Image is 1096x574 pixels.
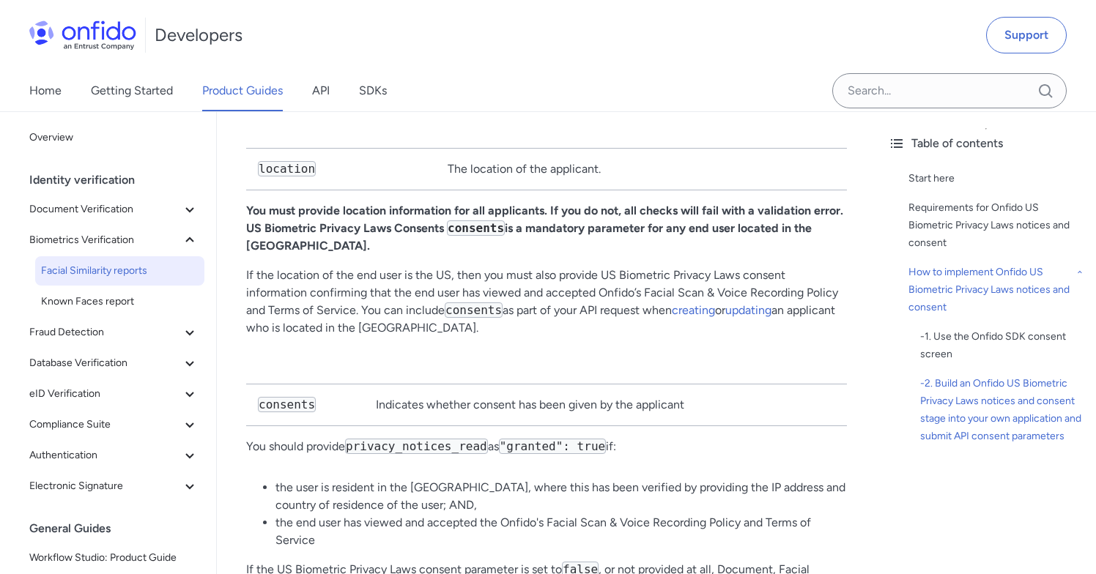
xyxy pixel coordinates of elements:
button: Document Verification [23,195,204,224]
td: Indicates whether consent has been given by the applicant [364,384,847,425]
button: Fraud Detection [23,318,204,347]
a: Product Guides [202,70,283,111]
a: How to implement Onfido US Biometric Privacy Laws notices and consent [908,264,1084,316]
a: SDKs [359,70,387,111]
li: the end user has viewed and accepted the Onfido's Facial Scan & Voice Recording Policy and Terms ... [275,514,847,549]
a: updating [725,303,771,317]
li: the user is resident in the [GEOGRAPHIC_DATA], where this has been verified by providing the IP a... [275,479,847,514]
code: consents [258,397,316,412]
button: Compliance Suite [23,410,204,439]
div: - 2. Build an Onfido US Biometric Privacy Laws notices and consent stage into your own applicatio... [920,375,1084,445]
p: If the location of the end user is the US, then you must also provide US Biometric Privacy Laws c... [246,266,847,337]
a: Support [986,17,1067,53]
td: The location of the applicant. [436,148,847,190]
button: Authentication [23,441,204,470]
button: Database Verification [23,348,204,378]
a: -2. Build an Onfido US Biometric Privacy Laws notices and consent stage into your own application... [920,375,1084,445]
span: Overview [29,129,199,146]
strong: US Biometric Privacy Laws Consents [246,221,444,235]
code: consents [445,302,503,318]
a: Facial Similarity reports [35,256,204,286]
img: Onfido Logo [29,20,136,50]
a: Workflow Studio: Product Guide [23,543,204,573]
a: -1. Use the Onfido SDK consent screen [920,328,1084,363]
button: Electronic Signature [23,471,204,501]
a: Getting Started [91,70,173,111]
a: Known Faces report [35,287,204,316]
span: Database Verification [29,354,181,372]
a: API [312,70,330,111]
code: consents [447,220,505,236]
span: Fraud Detection [29,324,181,341]
span: Authentication [29,447,181,464]
a: creating [672,303,715,317]
button: Biometrics Verification [23,225,204,255]
span: Workflow Studio: Product Guide [29,549,199,567]
a: Requirements for Onfido US Biometric Privacy Laws notices and consent [908,199,1084,252]
strong: is a mandatory parameter for any end user located in the [GEOGRAPHIC_DATA]. [246,221,812,253]
span: eID Verification [29,385,181,403]
code: privacy_notices_read [345,439,488,454]
div: - 1. Use the Onfido SDK consent screen [920,328,1084,363]
span: Document Verification [29,201,181,218]
span: Known Faces report [41,293,199,310]
a: Home [29,70,62,111]
a: Overview [23,123,204,152]
span: Electronic Signature [29,477,181,495]
div: Table of contents [888,135,1084,152]
code: location [258,161,316,176]
button: eID Verification [23,379,204,409]
div: Identity verification [29,165,210,195]
p: You should provide as if: [246,438,847,455]
strong: You must provide location information for all applicants. If you do not, all checks will fail wit... [246,204,843,217]
span: Compliance Suite [29,416,181,433]
span: Biometrics Verification [29,231,181,249]
input: Onfido search input field [832,73,1067,108]
h1: Developers [155,23,242,47]
div: General Guides [29,514,210,543]
code: "granted": true [499,439,607,454]
a: Start here [908,170,1084,187]
span: Facial Similarity reports [41,262,199,280]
